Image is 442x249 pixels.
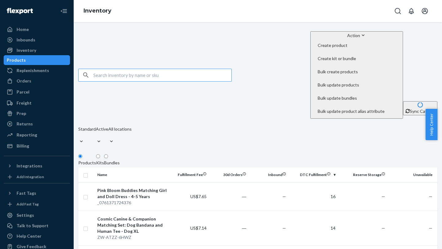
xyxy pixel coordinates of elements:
button: Close Navigation [58,5,70,17]
span: US$7.14 [190,225,207,231]
span: — [382,194,385,199]
div: Freight [17,100,32,106]
a: Products [4,55,70,65]
input: All locations [108,132,109,138]
span: — [382,225,385,231]
th: Reserve Storage [338,167,388,182]
div: Integrations [17,163,42,169]
span: — [282,225,286,231]
a: Prep [4,109,70,118]
div: Products [78,160,96,166]
th: Inbound [249,167,288,182]
div: Fast Tags [17,190,36,196]
button: Help Center [425,109,437,140]
button: Open notifications [405,5,417,17]
a: Inbounds [4,35,70,45]
a: Help Center [4,231,70,241]
div: Prep [17,110,26,117]
button: Bulk create products [313,65,401,78]
button: Open account menu [419,5,431,17]
input: Search inventory by name or sku [93,69,231,81]
a: Add Fast Tag [4,201,70,208]
span: Bulk update bundles [318,96,385,100]
th: DTC Fulfillment [289,167,338,182]
a: Orders [4,76,70,86]
div: Reporting [17,132,37,138]
input: Bundles [104,154,108,158]
button: Open Search Box [392,5,404,17]
input: Standard [78,132,79,138]
div: Talk to Support [17,223,48,229]
div: Bundles [104,160,120,166]
div: Active [96,126,108,132]
span: Create kit or bundle [318,56,385,61]
div: Cosmic Canine & Companion Matching Set: Dog Bandana and Human Tee - Dog XL [97,216,167,234]
div: Inbounds [17,37,35,43]
div: Parcel [17,89,29,95]
div: Products [7,57,26,63]
div: Add Fast Tag [17,201,39,207]
a: Freight [4,98,70,108]
div: Action [313,32,401,39]
div: Help Center [17,233,41,239]
button: Create product [313,39,401,52]
td: 14 [289,211,338,245]
span: Bulk update products [318,83,385,87]
span: Bulk update product alias attribute [318,109,385,113]
button: Sync Catalog [403,101,437,115]
div: ZW-ATZZ-6HWZ [97,234,167,240]
div: Orders [17,78,31,84]
span: Bulk create products [318,70,385,74]
a: Billing [4,141,70,151]
span: — [429,194,432,199]
a: Home [4,25,70,34]
a: Inventory [83,7,111,14]
a: Returns [4,119,70,129]
div: Replenishments [17,67,49,74]
button: Integrations [4,161,70,171]
a: Replenishments [4,66,70,75]
a: Settings [4,210,70,220]
span: — [429,225,432,231]
a: Reporting [4,130,70,140]
div: Add Integration [17,174,44,179]
div: Home [17,26,29,33]
button: Bulk update bundles [313,91,401,105]
td: 16 [289,182,338,211]
span: Create product [318,43,385,48]
img: Flexport logo [7,8,33,14]
div: Standard [78,126,96,132]
button: Fast Tags [4,188,70,198]
span: US$7.65 [190,194,207,199]
div: Settings [17,212,34,218]
input: Kits [96,154,100,158]
th: 30d Orders [209,167,249,182]
th: Fulfillment Fee [169,167,209,182]
div: Returns [17,121,33,127]
button: Bulk update product alias attribute [313,105,401,118]
div: Kits [96,160,104,166]
div: Billing [17,143,29,149]
button: Bulk update products [313,78,401,91]
div: Inventory [17,47,36,53]
td: ― [209,182,249,211]
a: Parcel [4,87,70,97]
span: — [282,194,286,199]
a: Inventory [4,45,70,55]
div: _0761371724376 [97,200,167,206]
input: Products [78,154,82,158]
button: Create kit or bundle [313,52,401,65]
ol: breadcrumbs [79,2,116,20]
div: All locations [108,126,132,132]
td: ― [209,211,249,245]
th: Unavailable [388,167,437,182]
div: Pink Bloom Buddies Matching Girl and Doll Dress - 4-5 Years [97,187,167,200]
a: Talk to Support [4,221,70,231]
th: Name [95,167,169,182]
button: ActionCreate productCreate kit or bundleBulk create productsBulk update productsBulk update bundl... [310,31,403,119]
a: Add Integration [4,173,70,181]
